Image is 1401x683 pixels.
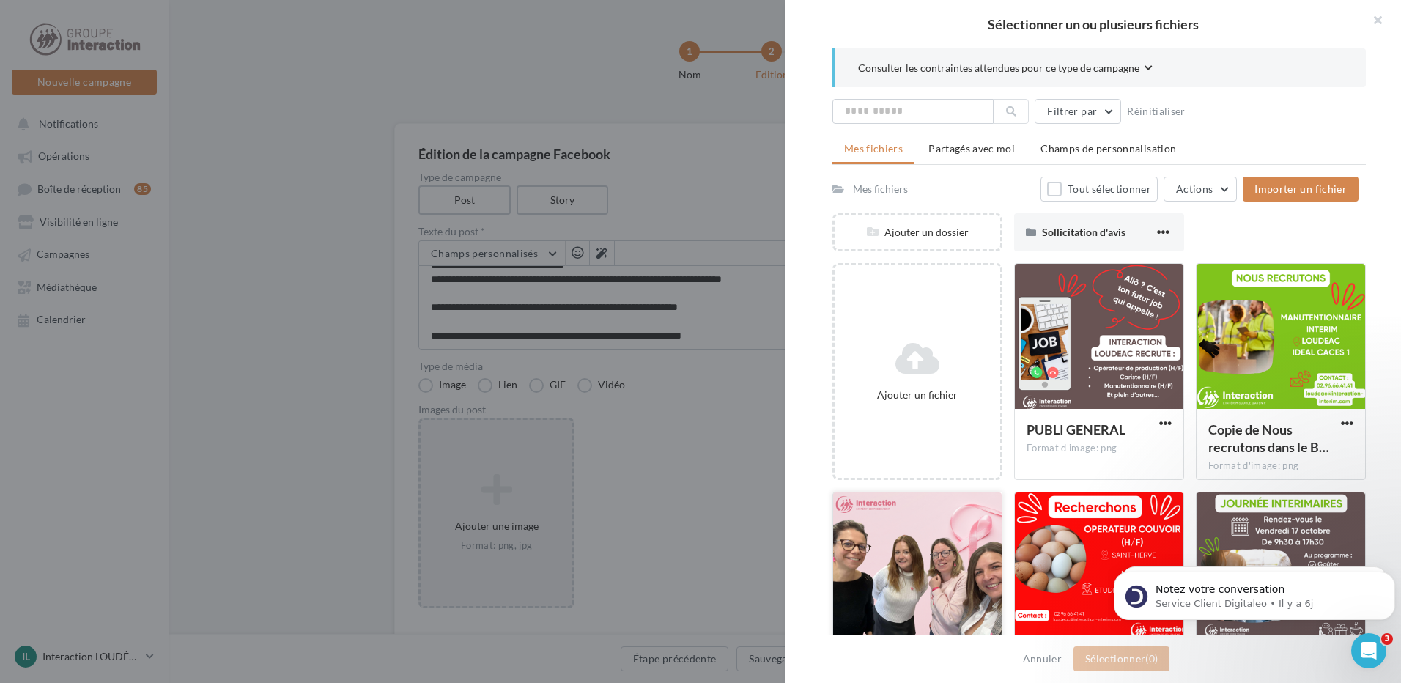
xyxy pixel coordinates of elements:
span: 3 [1381,633,1393,645]
button: Tout sélectionner [1040,177,1158,202]
span: Importer un fichier [1254,182,1347,195]
div: Format d'image: png [1027,442,1172,455]
iframe: Intercom notifications message [1108,541,1401,643]
span: Sollicitation d'avis [1042,226,1125,238]
button: Annuler [1017,650,1068,668]
h2: Sélectionner un ou plusieurs fichiers [809,18,1378,31]
button: Réinitialiser [1121,103,1191,120]
span: Consulter les contraintes attendues pour ce type de campagne [858,61,1139,75]
div: Ajouter un dossier [835,225,1000,240]
button: Filtrer par [1035,99,1121,124]
span: Partagés avec moi [928,142,1015,155]
span: Mes fichiers [844,142,903,155]
div: Format d'image: png [1208,459,1353,473]
span: Copie de Nous recrutons dans le BTP [1208,421,1329,455]
span: (0) [1145,652,1158,665]
div: Ajouter un fichier [840,388,994,402]
span: PUBLI GENERAL [1027,421,1125,438]
button: Actions [1164,177,1237,202]
span: Actions [1176,182,1213,195]
div: Mes fichiers [853,182,908,196]
span: Champs de personnalisation [1040,142,1176,155]
button: Consulter les contraintes attendues pour ce type de campagne [858,60,1153,78]
button: Importer un fichier [1243,177,1359,202]
iframe: Intercom live chat [1351,633,1386,668]
button: Sélectionner(0) [1073,646,1169,671]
